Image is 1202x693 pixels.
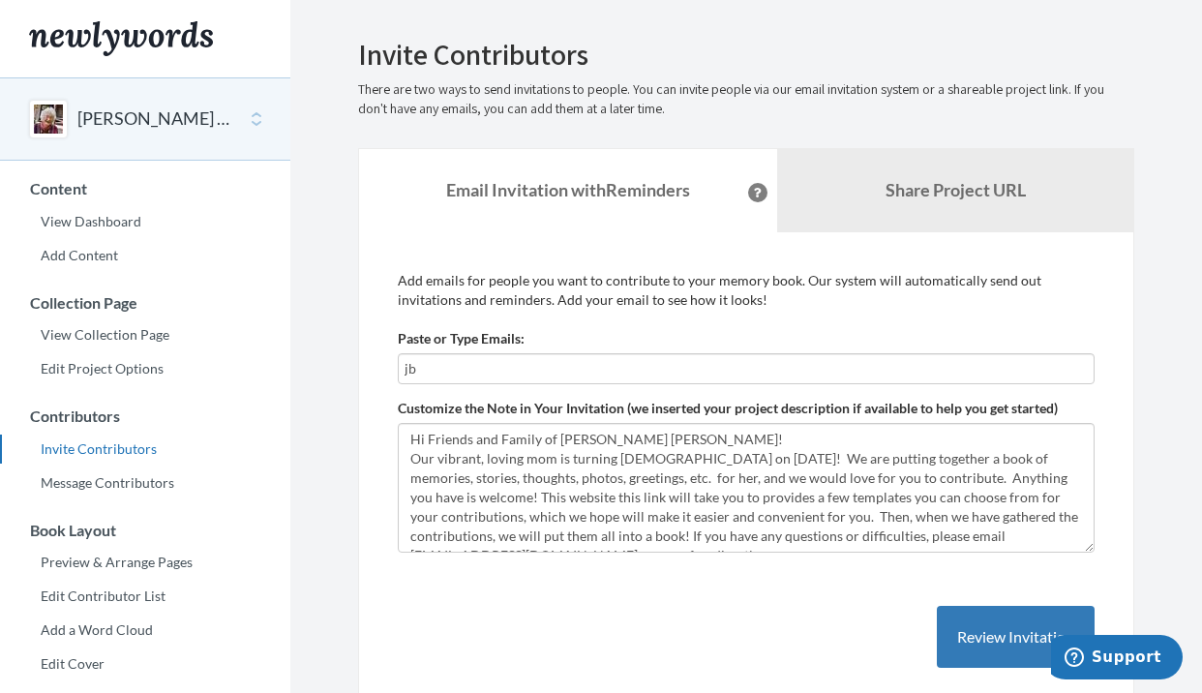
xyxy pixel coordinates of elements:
h2: Invite Contributors [358,39,1134,71]
iframe: Opens a widget where you can chat to one of our agents [1051,635,1183,683]
button: [PERSON_NAME] 90th Birthday [77,106,234,132]
h3: Book Layout [1,522,290,539]
input: Add contributor email(s) here... [405,358,1088,379]
button: Review Invitation [937,606,1095,669]
h3: Contributors [1,407,290,425]
label: Customize the Note in Your Invitation (we inserted your project description if available to help ... [398,399,1058,418]
h3: Collection Page [1,294,290,312]
b: Share Project URL [886,179,1026,200]
textarea: Hi Friends and Family of [PERSON_NAME] [PERSON_NAME]! Our vibrant, loving mom is turning [DEMOGRA... [398,423,1095,553]
h3: Content [1,180,290,197]
strong: Email Invitation with Reminders [446,179,690,200]
p: There are two ways to send invitations to people. You can invite people via our email invitation ... [358,80,1134,119]
img: Newlywords logo [29,21,213,56]
label: Paste or Type Emails: [398,329,525,348]
p: Add emails for people you want to contribute to your memory book. Our system will automatically s... [398,271,1095,310]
